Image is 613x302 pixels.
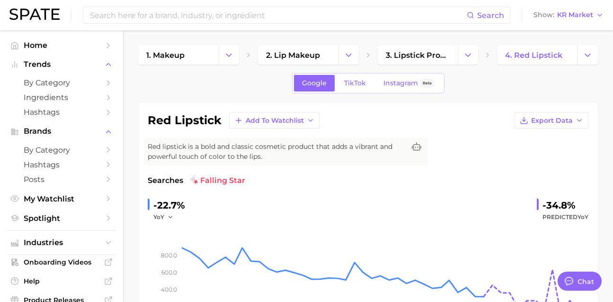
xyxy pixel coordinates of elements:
tspan: 800.0 [161,252,177,259]
button: Export Data [515,112,588,128]
a: Spotlight [8,211,115,226]
button: Industries [8,236,115,250]
a: My Watchlist [8,192,115,206]
span: Home [24,41,99,50]
span: Trends [24,60,99,69]
span: My Watchlist [24,194,99,203]
span: Hashtags [24,108,99,117]
span: Add to Watchlist [246,117,304,125]
button: ShowKR Market [531,9,606,21]
a: Hashtags [8,105,115,119]
h1: red lipstick [148,115,222,126]
div: -22.7% [153,198,185,213]
span: Search [477,11,504,20]
a: 4. red lipstick [497,46,577,64]
span: 3. lipstick products [386,51,450,60]
span: Help [24,277,99,285]
button: Change Category [338,46,359,64]
span: Google [302,79,327,87]
span: Hashtags [24,160,99,169]
button: Change Category [458,46,478,64]
button: Add to Watchlist [229,112,320,128]
a: Ingredients [8,90,115,105]
span: Brands [24,127,99,136]
a: Help [8,274,115,288]
span: YoY [153,213,164,221]
span: Show [533,12,554,18]
img: SPATE [9,9,60,20]
button: Change Category [219,46,239,64]
span: by Category [24,78,99,87]
span: Posts [24,175,99,184]
span: 1. makeup [146,51,185,60]
span: Industries [24,238,99,247]
span: by Category [24,146,99,155]
span: falling star [191,175,245,186]
span: 2. lip makeup [266,51,320,60]
a: Onboarding Videos [8,255,115,269]
span: Export Data [531,117,573,125]
span: TikTok [344,79,366,87]
span: Beta [423,79,432,87]
span: Spotlight [24,214,99,223]
tspan: 600.0 [161,269,177,276]
a: Posts [8,172,115,187]
a: by Category [8,75,115,90]
button: Trends [8,57,115,72]
a: TikTok [336,75,374,92]
button: YoY [153,211,174,223]
button: Brands [8,124,115,138]
a: 2. lip makeup [258,46,338,64]
span: YoY [577,213,588,220]
a: Google [294,75,335,92]
img: falling star [191,177,198,184]
span: Ingredients [24,93,99,102]
a: Hashtags [8,157,115,172]
a: 3. lipstick products [378,46,458,64]
a: InstagramBeta [375,75,443,92]
a: Home [8,38,115,53]
span: KR Market [557,12,593,18]
span: 4. red lipstick [505,51,562,60]
a: 1. makeup [138,46,219,64]
span: Instagram [383,79,418,87]
button: Change Category [577,46,598,64]
div: -34.8% [542,198,588,213]
a: by Category [8,143,115,157]
span: Predicted [542,211,588,223]
input: Search here for a brand, industry, or ingredient [89,7,467,23]
span: Onboarding Videos [24,258,99,266]
tspan: 400.0 [161,286,177,293]
span: Searches [148,175,183,186]
span: Red lipstick is a bold and classic cosmetic product that adds a vibrant and powerful touch of col... [148,142,405,162]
